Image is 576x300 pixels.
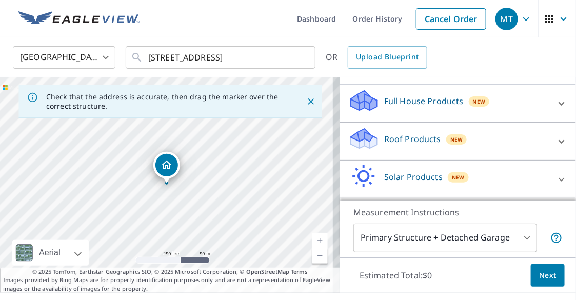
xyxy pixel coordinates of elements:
div: MT [495,8,518,30]
div: Roof ProductsNew [348,127,568,156]
p: Measurement Instructions [353,206,563,218]
p: Solar Products [384,171,443,183]
span: Your report will include the primary structure and a detached garage if one exists. [550,232,563,244]
a: Current Level 17, Zoom Out [312,248,328,264]
p: Full House Products [384,95,464,107]
div: Aerial [36,240,64,266]
button: Next [531,264,565,287]
p: Estimated Total: $0 [351,264,441,287]
button: Close [304,95,317,108]
input: Search by address or latitude-longitude [148,43,294,72]
div: Dropped pin, building 1, Residential property, 720 Broad St East Weymouth, MA 02189 [153,152,180,184]
div: Primary Structure + Detached Garage [353,224,537,252]
div: Full House ProductsNew [348,89,568,118]
p: Check that the address is accurate, then drag the marker over the correct structure. [46,92,288,111]
a: Upload Blueprint [348,46,427,69]
span: © 2025 TomTom, Earthstar Geographics SIO, © 2025 Microsoft Corporation, © [32,268,308,276]
span: New [450,135,463,144]
a: Current Level 17, Zoom In [312,233,328,248]
a: OpenStreetMap [246,268,289,275]
div: Solar ProductsNew [348,165,568,194]
div: OR [326,46,427,69]
span: New [473,97,486,106]
div: Aerial [12,240,89,266]
span: Next [539,269,557,282]
div: [GEOGRAPHIC_DATA] [13,43,115,72]
a: Cancel Order [416,8,486,30]
a: Terms [291,268,308,275]
span: New [452,173,465,182]
img: EV Logo [18,11,140,27]
p: Roof Products [384,133,441,145]
span: Upload Blueprint [356,51,419,64]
